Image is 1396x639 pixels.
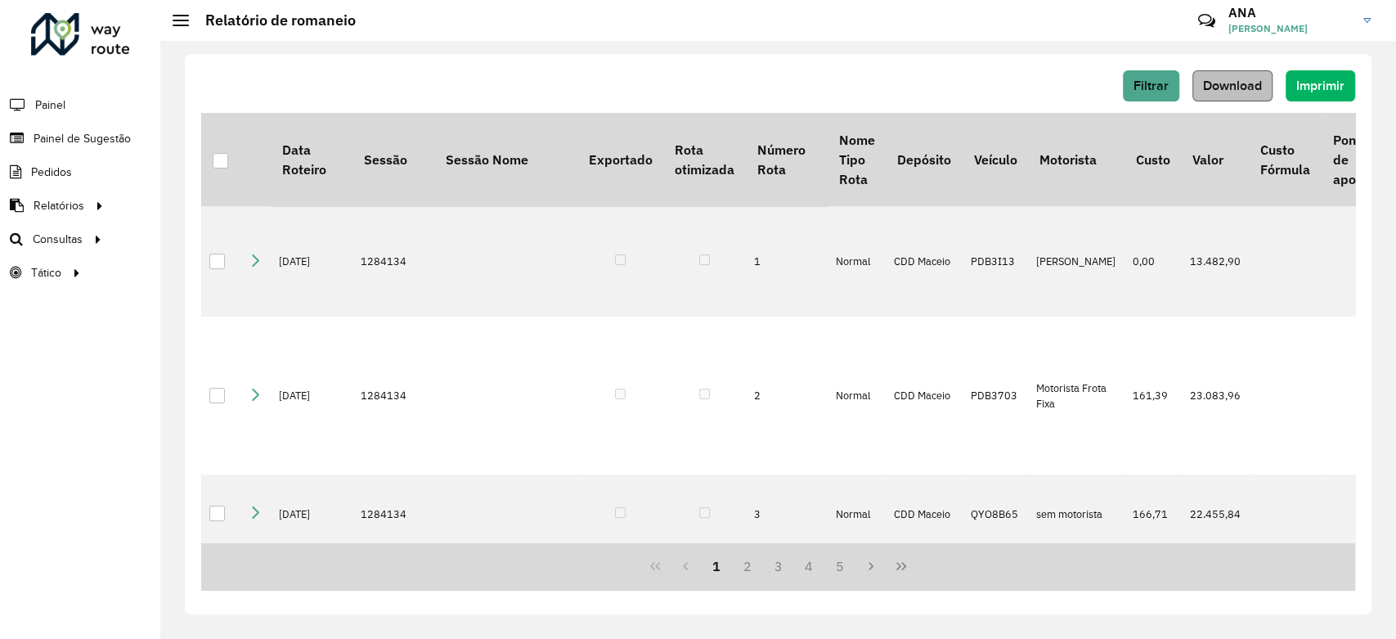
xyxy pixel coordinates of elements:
th: Data Roteiro [271,113,352,206]
th: Exportado [577,113,663,206]
button: Last Page [886,551,917,582]
td: CDD Maceio [886,475,962,554]
a: Contato Rápido [1189,3,1224,38]
td: PDB3I13 [963,206,1028,317]
td: QYO8B65 [963,475,1028,554]
td: sem motorista [1028,475,1124,554]
td: CDD Maceio [886,206,962,317]
th: Sessão [352,113,434,206]
td: 3 [746,475,828,554]
button: Filtrar [1123,70,1179,101]
span: Pedidos [31,164,72,181]
span: Download [1203,79,1262,92]
td: [PERSON_NAME] [1028,206,1124,317]
td: 2 [746,317,828,475]
span: Relatórios [34,197,84,214]
td: PDB3703 [963,317,1028,475]
td: Motorista Frota Fixa [1028,317,1124,475]
th: Custo [1124,113,1181,206]
td: 1284134 [352,317,434,475]
h2: Relatório de romaneio [189,11,356,29]
th: Ponto de apoio [1322,113,1379,206]
td: CDD Maceio [886,317,962,475]
th: Depósito [886,113,962,206]
td: [DATE] [271,206,352,317]
td: Normal [828,206,886,317]
th: Nome Tipo Rota [828,113,886,206]
span: Tático [31,264,61,281]
span: Painel [35,97,65,114]
td: 166,71 [1124,475,1181,554]
td: 23.083,96 [1181,317,1249,475]
button: 1 [701,551,732,582]
td: 22.455,84 [1181,475,1249,554]
th: Custo Fórmula [1249,113,1321,206]
button: Imprimir [1286,70,1355,101]
th: Valor [1181,113,1249,206]
td: 161,39 [1124,317,1181,475]
td: [DATE] [271,317,352,475]
th: Rota otimizada [663,113,745,206]
button: Download [1192,70,1273,101]
button: Next Page [855,551,887,582]
td: 0,00 [1124,206,1181,317]
th: Veículo [963,113,1028,206]
span: Consultas [33,231,83,248]
th: Número Rota [746,113,828,206]
span: Painel de Sugestão [34,130,131,147]
td: Normal [828,317,886,475]
td: 13.482,90 [1181,206,1249,317]
button: 2 [732,551,763,582]
th: Motorista [1028,113,1124,206]
button: 4 [793,551,824,582]
h3: ANA [1228,5,1351,20]
th: Sessão Nome [434,113,577,206]
td: 1 [746,206,828,317]
button: 3 [763,551,794,582]
span: Imprimir [1296,79,1344,92]
span: Filtrar [1133,79,1169,92]
td: Normal [828,475,886,554]
td: 1284134 [352,475,434,554]
button: 5 [824,551,855,582]
td: 1284134 [352,206,434,317]
td: [DATE] [271,475,352,554]
span: [PERSON_NAME] [1228,21,1351,36]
